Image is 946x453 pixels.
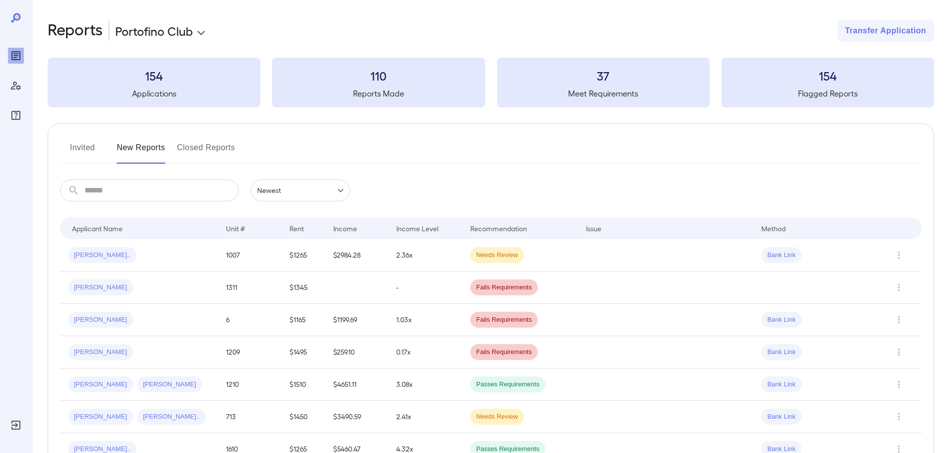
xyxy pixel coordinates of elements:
span: Fails Requirements [470,315,538,325]
td: 6 [218,304,281,336]
td: 1.03x [388,304,462,336]
button: Row Actions [891,409,907,425]
span: [PERSON_NAME] [68,283,133,292]
h5: Meet Requirements [497,88,710,99]
td: 2.41x [388,401,462,433]
button: Row Actions [891,344,907,360]
h2: Reports [48,20,103,42]
div: Method [761,222,786,234]
button: Row Actions [891,312,907,328]
span: [PERSON_NAME].. [137,412,206,422]
h3: 154 [48,68,260,84]
button: New Reports [117,140,165,164]
button: Transfer Application [837,20,934,42]
button: Row Actions [891,247,907,263]
span: Bank Link [761,348,801,357]
span: Bank Link [761,412,801,422]
td: $1199.69 [325,304,388,336]
div: Income Level [396,222,438,234]
h5: Reports Made [272,88,485,99]
td: $1510 [282,368,325,401]
td: - [388,272,462,304]
span: [PERSON_NAME] [137,380,202,389]
div: Income [333,222,357,234]
td: 1311 [218,272,281,304]
td: 1209 [218,336,281,368]
button: Closed Reports [177,140,235,164]
button: Invited [60,140,105,164]
td: $1450 [282,401,325,433]
td: 3.08x [388,368,462,401]
td: 713 [218,401,281,433]
span: Needs Review [470,412,524,422]
h3: 37 [497,68,710,84]
div: Rent [290,222,305,234]
span: [PERSON_NAME] [68,380,133,389]
td: 1210 [218,368,281,401]
span: Fails Requirements [470,283,538,292]
span: [PERSON_NAME] [68,348,133,357]
div: Unit # [226,222,245,234]
span: Bank Link [761,251,801,260]
td: $259.10 [325,336,388,368]
span: Fails Requirements [470,348,538,357]
td: $4651.11 [325,368,388,401]
div: Log Out [8,417,24,433]
div: FAQ [8,107,24,123]
div: Recommendation [470,222,527,234]
td: $1165 [282,304,325,336]
div: Applicant Name [72,222,123,234]
span: [PERSON_NAME] [68,315,133,325]
span: [PERSON_NAME].. [68,251,137,260]
summary: 154Applications110Reports Made37Meet Requirements154Flagged Reports [48,58,934,107]
td: 2.36x [388,239,462,272]
span: Bank Link [761,380,801,389]
div: Manage Users [8,78,24,93]
p: Portofino Club [115,23,193,39]
span: Bank Link [761,315,801,325]
h5: Applications [48,88,260,99]
td: $1345 [282,272,325,304]
td: 1007 [218,239,281,272]
h5: Flagged Reports [722,88,934,99]
div: Reports [8,48,24,64]
span: [PERSON_NAME] [68,412,133,422]
td: $1265 [282,239,325,272]
td: 0.17x [388,336,462,368]
td: $2984.28 [325,239,388,272]
button: Row Actions [891,376,907,392]
div: Issue [586,222,602,234]
span: Needs Review [470,251,524,260]
td: $3490.59 [325,401,388,433]
h3: 110 [272,68,485,84]
td: $1495 [282,336,325,368]
div: Newest [251,180,350,201]
span: Passes Requirements [470,380,545,389]
h3: 154 [722,68,934,84]
button: Row Actions [891,279,907,295]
